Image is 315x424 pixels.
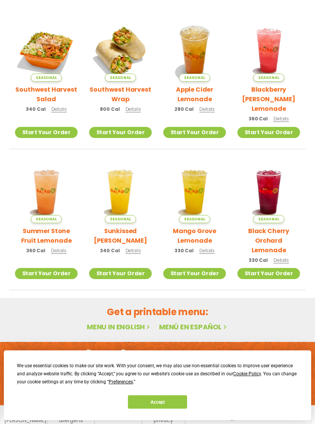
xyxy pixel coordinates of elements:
[253,74,284,82] span: Seasonal
[249,257,268,264] span: 330 Cal
[237,85,300,113] h2: Blackberry [PERSON_NAME] Lemonade
[12,350,126,364] h2: Order online [DATE]
[100,247,119,254] span: 340 Cal
[17,362,298,386] div: We use essential cookies to make our site work. With your consent, we may also use non-essential ...
[253,215,284,223] span: Seasonal
[4,412,46,423] a: meet chef [PERSON_NAME]
[89,226,152,245] h2: Sunkissed [PERSON_NAME]
[174,106,194,113] span: 280 Cal
[179,215,210,223] span: Seasonal
[199,247,215,254] span: Details
[159,322,228,332] a: Menú en español
[15,85,78,104] h2: Southwest Harvest Salad
[237,226,300,255] h2: Black Cherry Orchard Lemonade
[51,412,90,423] a: nutrition & allergens
[199,106,215,112] span: Details
[163,161,226,223] img: Product photo for Mango Grove Lemonade
[274,115,289,122] span: Details
[274,257,289,263] span: Details
[105,215,136,223] span: Seasonal
[26,247,45,254] span: 360 Cal
[237,19,300,82] img: Product photo for Blackberry Bramble Lemonade
[89,127,152,138] a: Start Your Order
[163,85,226,104] h2: Apple Cider Lemonade
[233,371,261,376] span: Cookie Policy
[109,379,133,385] span: Preferences
[15,19,78,82] img: Product photo for Southwest Harvest Salad
[89,268,152,279] a: Start Your Order
[87,322,151,332] a: Menu in English
[89,19,152,82] img: Product photo for Southwest Harvest Wrap
[9,305,306,319] h2: Get a printable menu:
[126,247,141,254] span: Details
[174,247,194,254] span: 330 Cal
[26,106,45,113] span: 340 Cal
[249,115,268,122] span: 360 Cal
[163,127,226,138] a: Start Your Order
[237,268,300,279] a: Start Your Order
[4,350,311,420] div: Cookie Consent Prompt
[15,127,78,138] a: Start Your Order
[126,106,141,112] span: Details
[237,161,300,223] img: Product photo for Black Cherry Orchard Lemonade
[15,268,78,279] a: Start Your Order
[31,215,62,223] span: Seasonal
[237,127,300,138] a: Start Your Order
[163,268,226,279] a: Start Your Order
[15,161,78,223] img: Product photo for Summer Stone Fruit Lemonade
[163,19,226,82] img: Product photo for Apple Cider Lemonade
[128,395,187,409] button: Accept
[163,226,226,245] h2: Mango Grove Lemonade
[15,226,78,245] h2: Summer Stone Fruit Lemonade
[105,74,136,82] span: Seasonal
[100,106,119,113] span: 800 Cal
[146,412,181,423] a: terms & privacy
[51,247,66,254] span: Details
[89,85,152,104] h2: Southwest Harvest Wrap
[179,74,210,82] span: Seasonal
[89,161,152,223] img: Product photo for Sunkissed Yuzu Lemonade
[31,74,62,82] span: Seasonal
[51,106,67,112] span: Details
